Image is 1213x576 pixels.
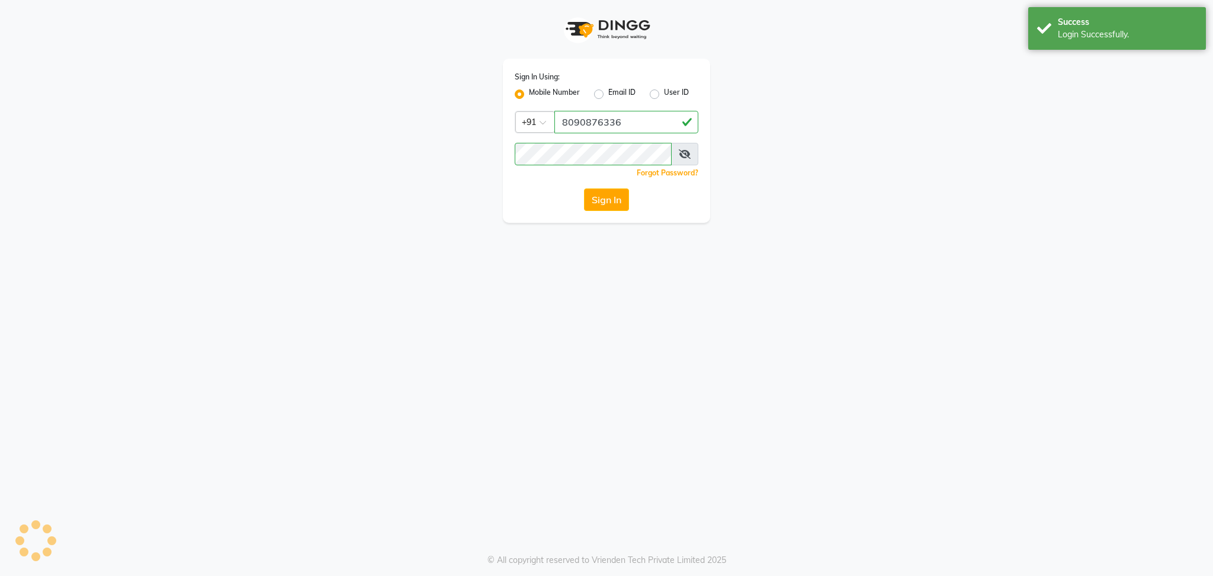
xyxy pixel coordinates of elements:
[529,87,580,101] label: Mobile Number
[554,111,698,133] input: Username
[584,188,629,211] button: Sign In
[664,87,689,101] label: User ID
[608,87,636,101] label: Email ID
[1058,28,1197,41] div: Login Successfully.
[637,168,698,177] a: Forgot Password?
[559,12,654,47] img: logo1.svg
[515,72,560,82] label: Sign In Using:
[1058,16,1197,28] div: Success
[515,143,672,165] input: Username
